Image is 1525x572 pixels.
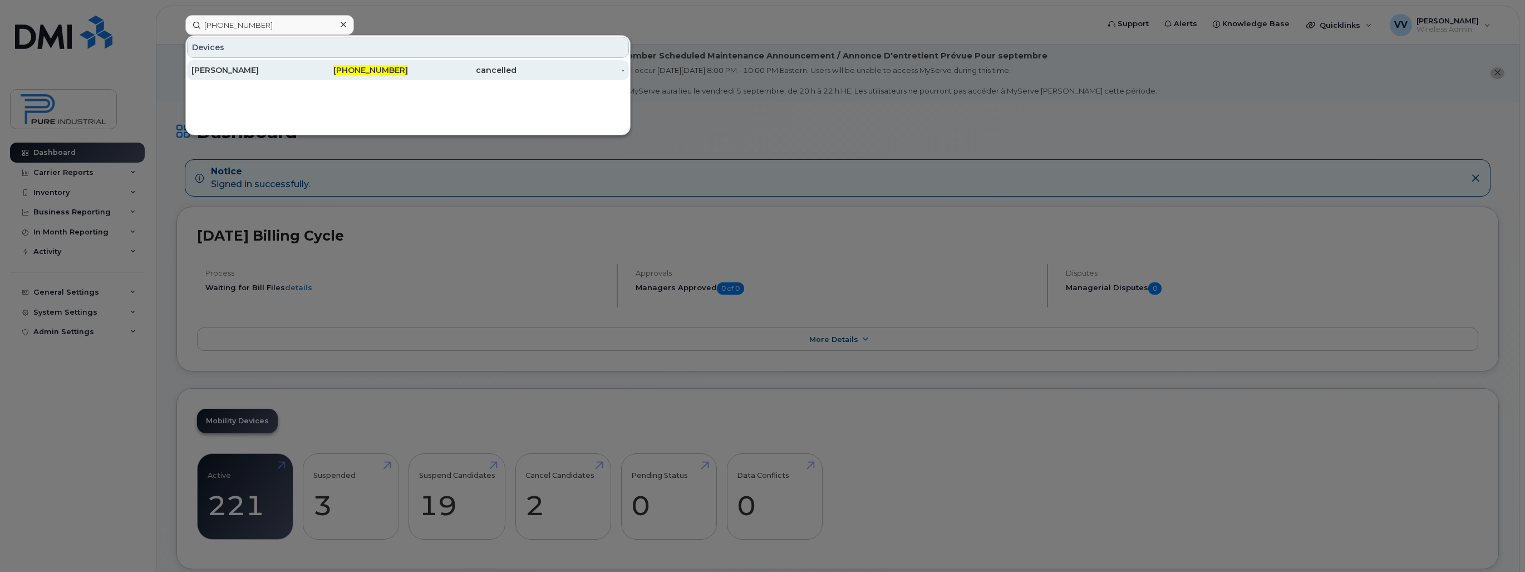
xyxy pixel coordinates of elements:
a: [PERSON_NAME][PHONE_NUMBER]cancelled- [187,60,629,80]
div: Devices [187,37,629,58]
div: - [516,65,625,76]
div: [PERSON_NAME] [191,65,300,76]
span: [PHONE_NUMBER] [333,65,408,75]
div: cancelled [408,65,516,76]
